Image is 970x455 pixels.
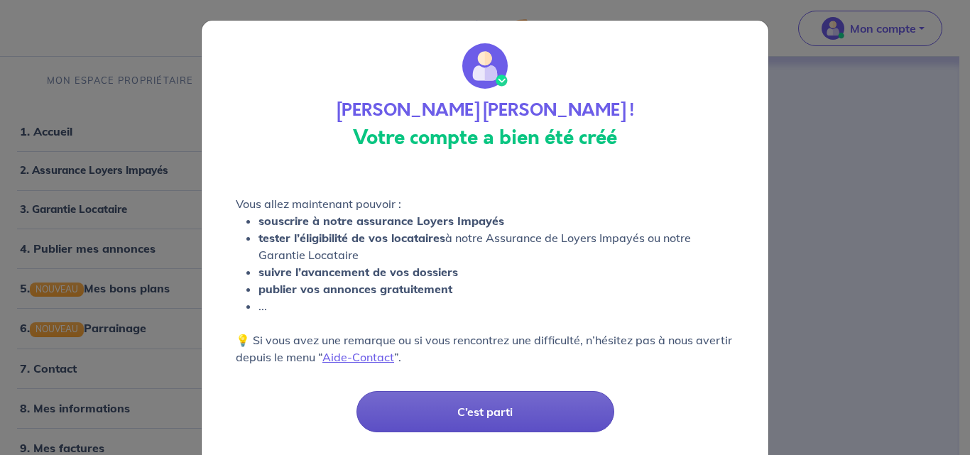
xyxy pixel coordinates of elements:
[462,43,508,89] img: wallet_circle
[356,391,614,432] button: C’est parti
[258,214,504,228] strong: souscrire à notre assurance Loyers Impayés
[258,231,445,245] strong: tester l’éligibilité de vos locataires
[353,124,617,152] strong: Votre compte a bien été créé
[322,350,394,364] a: Aide-Contact
[258,229,734,263] li: à notre Assurance de Loyers Impayés ou notre Garantie Locataire
[258,297,734,314] li: ...
[236,195,734,212] p: Vous allez maintenant pouvoir :
[236,331,734,366] p: 💡 Si vous avez une remarque ou si vous rencontrez une difficulté, n’hésitez pas à nous avertir de...
[258,282,452,296] strong: publier vos annonces gratuitement
[337,100,634,121] h4: [PERSON_NAME] [PERSON_NAME] !
[258,265,458,279] strong: suivre l’avancement de vos dossiers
